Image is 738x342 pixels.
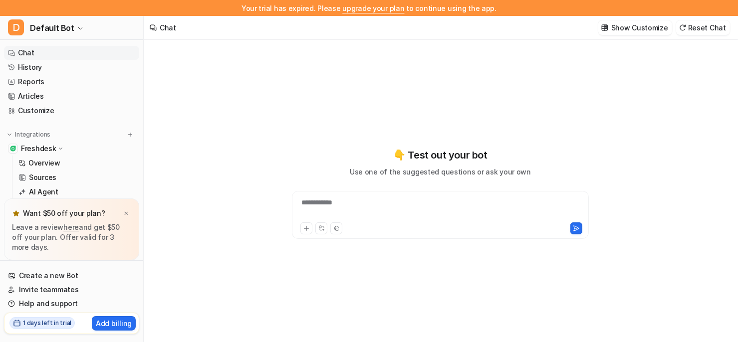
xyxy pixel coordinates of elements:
a: upgrade your plan [342,4,404,12]
p: Want $50 off your plan? [23,208,105,218]
img: Freshdesk [10,146,16,152]
a: History [4,60,139,74]
p: Leave a review and get $50 off your plan. Offer valid for 3 more days. [12,222,131,252]
img: expand menu [6,131,13,138]
p: Freshdesk [21,144,56,154]
p: Integrations [15,131,50,139]
div: Chat [160,22,176,33]
p: Overview [28,158,60,168]
a: Chat [4,46,139,60]
button: Reset Chat [676,20,730,35]
p: AI Agent [29,187,58,197]
a: Sources [14,171,139,184]
button: Integrations [4,130,53,140]
a: here [63,223,79,231]
p: Add billing [96,318,132,329]
a: Invite teammates [4,283,139,297]
p: Sources [29,172,56,182]
a: Help and support [4,297,139,311]
img: x [123,210,129,217]
img: reset [679,24,686,31]
img: star [12,209,20,217]
span: D [8,19,24,35]
button: Add billing [92,316,136,331]
a: Create a new Bot [4,269,139,283]
a: AI Agent [14,185,139,199]
a: Articles [4,89,139,103]
span: Default Bot [30,21,74,35]
p: Show Customize [611,22,668,33]
img: menu_add.svg [127,131,134,138]
a: Customize [4,104,139,118]
a: Reports [4,75,139,89]
img: customize [601,24,608,31]
button: Show Customize [598,20,672,35]
p: Use one of the suggested questions or ask your own [350,167,531,177]
a: Overview [14,156,139,170]
p: 👇 Test out your bot [393,148,487,163]
h2: 1 days left in trial [23,319,71,328]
